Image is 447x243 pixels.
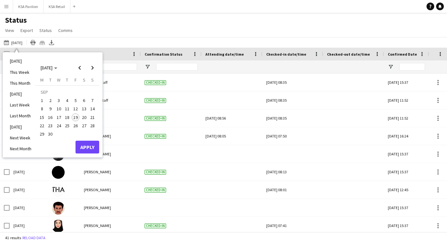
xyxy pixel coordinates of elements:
div: [DATE] 08:56 [205,109,259,127]
span: 17 [55,114,63,121]
span: Name [84,52,94,57]
button: 16-09-2025 [46,113,54,121]
span: 25 [63,122,71,129]
span: F [75,77,77,83]
app-action-btn: Crew files as ZIP [38,39,46,46]
button: 09-09-2025 [46,105,54,113]
span: S [83,77,85,83]
li: [DATE] [6,56,35,67]
button: 13-09-2025 [80,105,88,113]
li: [DATE] [6,121,35,132]
button: 06-09-2025 [80,96,88,105]
button: 24-09-2025 [55,121,63,130]
div: [DATE] 15:37 [384,74,429,91]
span: Checked-in [145,188,166,192]
a: Export [18,26,36,35]
span: M [40,77,44,83]
app-action-btn: Print [29,39,37,46]
div: [DATE] 08:35 [266,91,319,109]
li: This Month [6,78,35,89]
button: KSA Pavilion [13,0,44,13]
button: 15-09-2025 [38,113,46,121]
button: 14-09-2025 [88,105,97,113]
button: 18-09-2025 [63,113,71,121]
div: [DATE] [10,217,48,234]
span: T [66,77,68,83]
button: 11-09-2025 [63,105,71,113]
div: [DATE] 11:52 [384,91,429,109]
button: 20-09-2025 [80,113,88,121]
span: Checked-in [145,223,166,228]
div: [DATE] [10,181,48,199]
button: Previous month [73,61,86,74]
div: [DATE] 08:13 [266,163,319,181]
button: [DATE] [3,39,24,46]
span: 30 [47,130,54,138]
li: Next Month [6,143,35,154]
span: Checked-in [145,80,166,85]
span: 11 [63,105,71,113]
span: 15 [38,114,46,121]
button: 12-09-2025 [71,105,80,113]
div: [DATE] 16:24 [384,127,429,145]
a: Comms [56,26,75,35]
button: 03-09-2025 [55,96,63,105]
li: [DATE] [6,89,35,99]
div: [DATE] 12:45 [384,181,429,199]
button: KSA Retail [44,0,70,13]
span: 28 [89,122,96,129]
button: 05-09-2025 [71,96,80,105]
button: Next month [86,61,99,74]
button: 10-09-2025 [55,105,63,113]
span: Checked-in [145,116,166,121]
span: Photo [52,52,63,57]
button: 26-09-2025 [71,121,80,130]
div: [DATE] 08:35 [266,109,319,127]
span: 12 [72,105,79,113]
span: T [49,77,52,83]
span: View [5,27,14,33]
span: Confirmation Status [145,52,182,57]
li: Last Week [6,99,35,110]
button: 21-09-2025 [88,113,97,121]
button: 29-09-2025 [38,130,46,138]
button: Open Filter Menu [145,64,150,70]
input: Confirmation Status Filter Input [156,63,198,71]
span: 9 [47,105,54,113]
a: Status [37,26,54,35]
input: Name Filter Input [95,63,137,71]
span: [PERSON_NAME] [84,205,111,210]
span: 10 [55,105,63,113]
button: 19-09-2025 [71,113,80,121]
button: 27-09-2025 [80,121,88,130]
button: 25-09-2025 [63,121,71,130]
img: Lana Alharethy [52,220,65,232]
a: View [3,26,17,35]
button: 02-09-2025 [46,96,54,105]
span: 24 [55,122,63,129]
span: 16 [47,114,54,121]
li: Last Month [6,110,35,121]
span: Status [39,27,52,33]
td: SEP [38,88,97,96]
span: 14 [89,105,96,113]
span: 6 [80,97,88,104]
span: Checked-in [145,170,166,175]
li: This Week [6,67,35,78]
span: Attending date/time [205,52,244,57]
div: [DATE] [10,163,48,181]
div: [DATE] 08:05 [205,127,259,145]
div: [DATE] 07:41 [266,217,319,234]
div: [DATE] 15:37 [384,217,429,234]
button: Open Filter Menu [388,64,394,70]
span: Checked-in [145,98,166,103]
input: Confirmed Date Filter Input [399,63,425,71]
button: 04-09-2025 [63,96,71,105]
button: 23-09-2025 [46,121,54,130]
span: Checked-out date/time [327,52,370,57]
li: Next Week [6,132,35,143]
span: 19 [72,114,79,121]
span: 27 [80,122,88,129]
span: 2 [47,97,54,104]
span: 26 [72,122,79,129]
